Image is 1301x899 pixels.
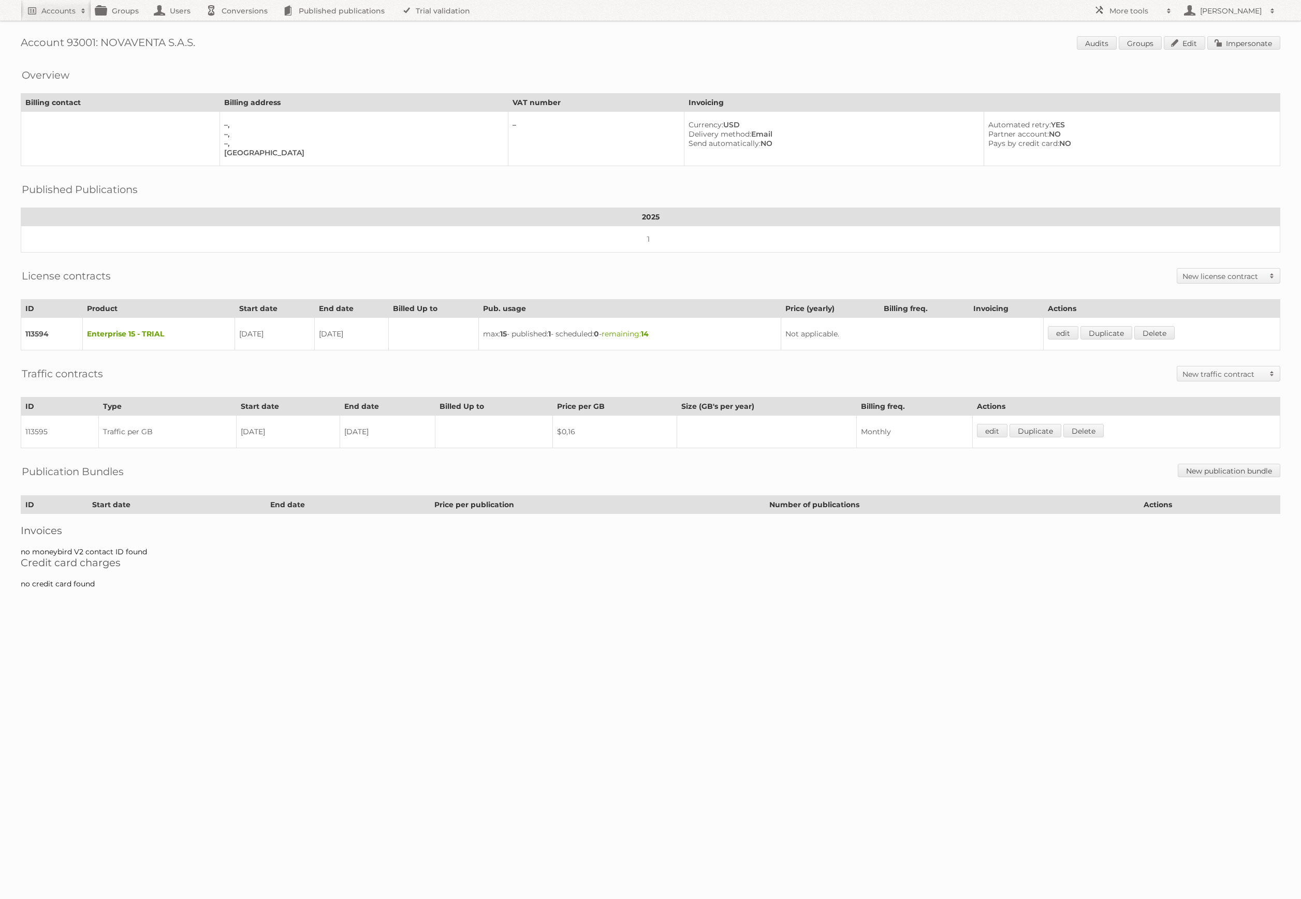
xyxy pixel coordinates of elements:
div: –, [224,120,500,129]
th: Billed Up to [435,397,552,416]
span: Pays by credit card: [988,139,1059,148]
span: Currency: [689,120,723,129]
div: Email [689,129,975,139]
td: – [508,112,684,166]
div: YES [988,120,1271,129]
a: Impersonate [1207,36,1280,50]
strong: 14 [641,329,649,338]
td: Traffic per GB [98,416,236,448]
div: –, [224,129,500,139]
th: Type [98,397,236,416]
th: Billing contact [21,94,220,112]
td: [DATE] [340,416,435,448]
th: Billing address [220,94,508,112]
td: Enterprise 15 - TRIAL [82,318,235,350]
th: Price per GB [552,397,677,416]
strong: 15 [500,329,507,338]
a: Duplicate [1080,326,1132,340]
a: New publication bundle [1178,464,1280,477]
h2: Published Publications [22,182,138,197]
th: VAT number [508,94,684,112]
th: Billed Up to [388,300,478,318]
span: remaining: [602,329,649,338]
h2: Accounts [41,6,76,16]
th: Number of publications [765,496,1139,514]
h2: Traffic contracts [22,366,103,381]
a: edit [977,424,1007,437]
th: Actions [1139,496,1280,514]
th: Start date [87,496,266,514]
h2: Publication Bundles [22,464,124,479]
td: 1 [21,226,1280,253]
th: Start date [236,397,340,416]
th: ID [21,397,99,416]
th: Price per publication [430,496,765,514]
th: End date [315,300,388,318]
th: Billing freq. [879,300,969,318]
th: Billing freq. [856,397,972,416]
th: Actions [973,397,1280,416]
div: NO [689,139,975,148]
a: Edit [1164,36,1205,50]
div: NO [988,139,1271,148]
span: Send automatically: [689,139,761,148]
th: End date [266,496,430,514]
th: ID [21,300,83,318]
a: Duplicate [1010,424,1061,437]
strong: 1 [548,329,551,338]
div: USD [689,120,975,129]
a: Audits [1077,36,1117,50]
a: Groups [1119,36,1162,50]
h2: New traffic contract [1182,369,1264,379]
td: Not applicable. [781,318,1043,350]
h2: Credit card charges [21,556,1280,569]
td: 113594 [21,318,83,350]
h2: New license contract [1182,271,1264,282]
span: Delivery method: [689,129,751,139]
div: [GEOGRAPHIC_DATA] [224,148,500,157]
td: $0,16 [552,416,677,448]
span: Toggle [1264,269,1280,283]
span: Partner account: [988,129,1049,139]
h2: Overview [22,67,69,83]
td: Monthly [856,416,972,448]
th: 2025 [21,208,1280,226]
div: NO [988,129,1271,139]
h2: Invoices [21,524,1280,537]
th: Actions [1043,300,1280,318]
td: 113595 [21,416,99,448]
th: Invoicing [969,300,1043,318]
a: New license contract [1177,269,1280,283]
h2: More tools [1109,6,1161,16]
a: New traffic contract [1177,366,1280,381]
span: Automated retry: [988,120,1051,129]
td: [DATE] [315,318,388,350]
td: [DATE] [235,318,315,350]
h1: Account 93001: NOVAVENTA S.A.S. [21,36,1280,52]
th: ID [21,496,88,514]
span: Toggle [1264,366,1280,381]
h2: License contracts [22,268,111,284]
a: Delete [1134,326,1175,340]
th: Product [82,300,235,318]
th: End date [340,397,435,416]
a: Delete [1063,424,1104,437]
th: Price (yearly) [781,300,880,318]
a: edit [1048,326,1078,340]
th: Size (GB's per year) [677,397,856,416]
th: Pub. usage [479,300,781,318]
strong: 0 [594,329,599,338]
td: max: - published: - scheduled: - [479,318,781,350]
th: Invoicing [684,94,1280,112]
div: –, [224,139,500,148]
td: [DATE] [236,416,340,448]
h2: [PERSON_NAME] [1197,6,1265,16]
th: Start date [235,300,315,318]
